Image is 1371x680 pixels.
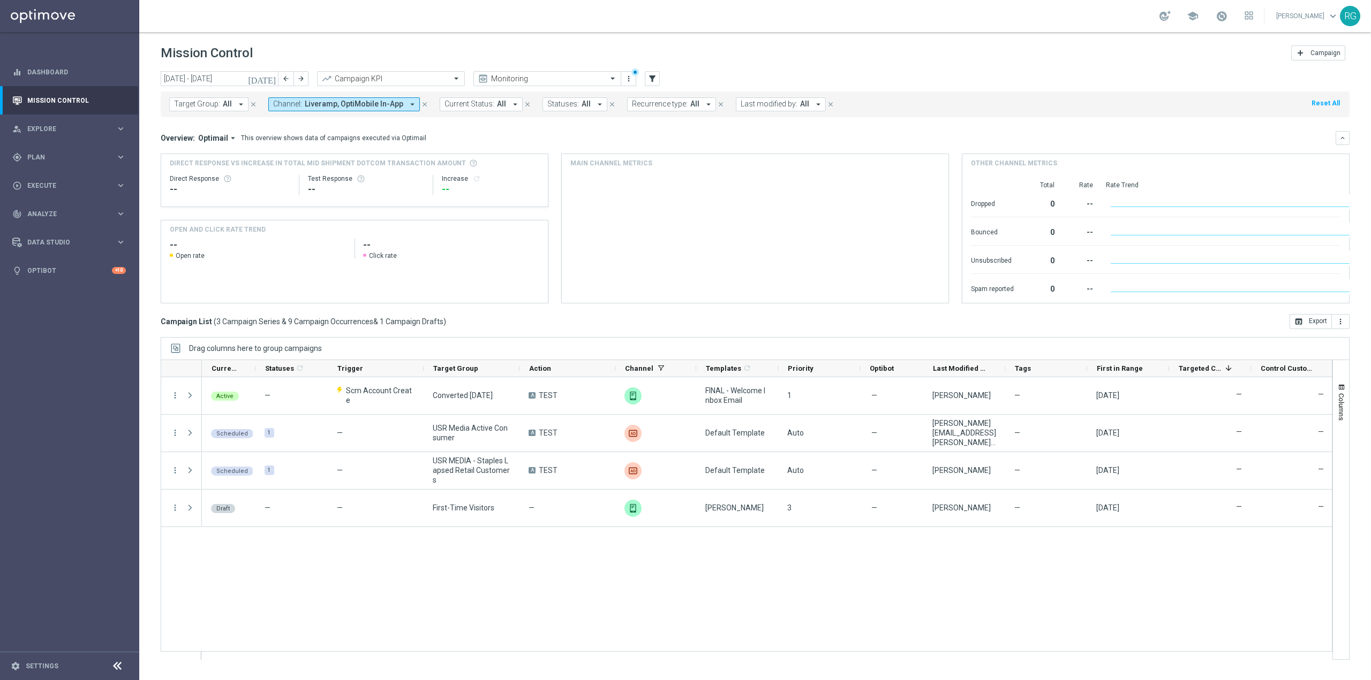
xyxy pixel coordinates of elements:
span: — [337,429,343,437]
span: Default Template [705,428,765,438]
div: -- [1067,251,1093,268]
i: preview [478,73,488,84]
span: 3 [787,503,792,512]
span: TEST [539,428,558,438]
span: Draft [216,505,230,512]
div: OptiMobile In-App [624,387,642,404]
div: Bounced [971,223,1014,240]
div: Press SPACE to select this row. [161,377,202,415]
div: John Manocchia [932,465,991,475]
span: — [871,391,877,400]
label: — [1318,502,1324,511]
span: All [690,100,699,109]
button: gps_fixed Plan keyboard_arrow_right [12,153,126,162]
button: more_vert [623,72,634,85]
a: Mission Control [27,86,126,114]
span: All [582,100,591,109]
div: Total [1027,181,1054,189]
img: Liveramp [624,425,642,442]
div: equalizer Dashboard [12,68,126,77]
div: -- [308,183,424,196]
i: keyboard_arrow_right [116,180,126,190]
span: Converted Today [433,391,493,400]
span: A [529,392,536,399]
div: Press SPACE to select this row. [202,377,1333,415]
button: filter_alt [645,71,660,86]
div: RG [1340,6,1360,26]
div: Rate [1067,181,1093,189]
div: 12 Aug 2025, Tuesday [1096,465,1119,475]
span: Data Studio [27,239,116,246]
span: Auto [787,466,804,475]
label: — [1318,389,1324,399]
i: track_changes [12,209,22,219]
div: Scott Palmer [932,503,991,513]
i: filter_alt [647,74,657,83]
a: Optibot [27,256,112,285]
span: Calculate column [741,362,751,374]
span: Drag columns here to group campaigns [189,344,322,353]
i: equalizer [12,67,22,77]
div: Direct Response [170,174,290,183]
span: FINAL - Welcome Inbox Email [705,386,769,405]
span: First-Time Visitors [433,503,494,513]
i: close [250,101,257,108]
div: play_circle_outline Execute keyboard_arrow_right [12,181,126,190]
i: lightbulb [12,266,22,276]
div: -- [1067,223,1093,240]
a: Settings [26,663,58,669]
span: Scheduled [216,430,248,437]
span: Current Status: [445,100,494,109]
div: OptiMobile In-App [624,500,642,517]
button: close [420,98,430,110]
label: — [1318,464,1324,474]
div: Press SPACE to select this row. [202,490,1333,527]
div: lightbulb Optibot +10 [12,266,126,275]
button: Channel: Liveramp, OptiMobile In-App arrow_drop_down [268,97,420,111]
span: Execute [27,182,116,189]
span: — [871,503,877,513]
span: Target Group: [174,100,220,109]
i: close [524,101,531,108]
div: 11 Aug 2025, Monday [1096,503,1119,513]
span: Explore [27,126,116,132]
i: more_vert [170,465,180,475]
span: Priority [788,364,813,372]
button: keyboard_arrow_down [1336,131,1350,145]
span: Last modified by: [741,100,797,109]
span: Action [529,364,551,372]
div: Press SPACE to select this row. [161,415,202,452]
i: arrow_drop_down [408,100,417,109]
div: Mission Control [12,86,126,114]
i: settings [11,661,20,671]
span: — [1014,391,1020,400]
span: TEST [539,391,558,400]
i: keyboard_arrow_right [116,152,126,162]
span: Direct Response VS Increase In Total Mid Shipment Dotcom Transaction Amount [170,158,466,168]
span: — [1014,428,1020,438]
div: Liveramp [624,462,642,479]
button: Recurrence type: All arrow_drop_down [627,97,716,111]
span: Channel [625,364,653,372]
i: add [1296,49,1305,57]
label: — [1236,464,1242,474]
span: Optimail [198,133,228,143]
div: Press SPACE to select this row. [202,415,1333,452]
i: arrow_drop_down [813,100,823,109]
i: keyboard_arrow_right [116,237,126,247]
div: Execute [12,181,116,190]
div: 1 [265,465,274,475]
div: Row Groups [189,344,322,353]
h4: Other channel metrics [971,158,1057,168]
div: kevin.renick@staples.com [932,418,996,447]
span: Control Customers [1261,364,1315,372]
h1: Mission Control [161,45,253,61]
div: Dashboard [12,58,126,86]
span: Statuses [265,364,294,372]
span: Auto [787,429,804,437]
span: Columns [1337,393,1346,421]
label: — [1236,389,1242,399]
multiple-options-button: Export to CSV [1290,317,1350,325]
button: Mission Control [12,96,126,105]
div: Unsubscribed [971,251,1014,268]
